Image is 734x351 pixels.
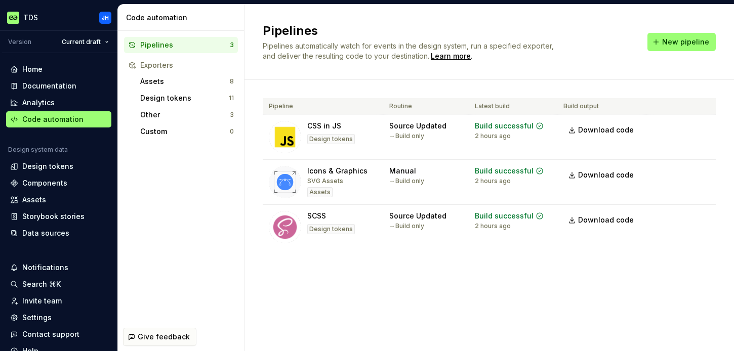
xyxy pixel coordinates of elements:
[140,76,230,86] div: Assets
[22,279,61,289] div: Search ⌘K
[475,132,511,140] div: 2 hours ago
[230,127,234,136] div: 0
[6,208,111,225] a: Storybook stories
[8,38,31,46] div: Version
[22,296,62,306] div: Invite team
[22,313,52,323] div: Settings
[23,13,38,23] div: TDS
[6,95,111,111] a: Analytics
[662,37,709,47] span: New pipeline
[557,98,646,115] th: Build output
[57,35,113,49] button: Current draft
[22,81,76,91] div: Documentation
[429,53,472,60] span: .
[22,211,85,222] div: Storybook stories
[578,170,634,180] span: Download code
[307,211,326,221] div: SCSS
[563,121,640,139] a: Download code
[62,38,101,46] span: Current draft
[136,123,238,140] button: Custom0
[7,12,19,24] img: c8550e5c-f519-4da4-be5f-50b4e1e1b59d.png
[475,211,534,221] div: Build successful
[102,14,109,22] div: JH
[138,332,190,342] span: Give feedback
[229,94,234,102] div: 11
[230,111,234,119] div: 3
[563,166,640,184] a: Download code
[6,225,111,241] a: Data sources
[22,64,43,74] div: Home
[263,98,383,115] th: Pipeline
[307,187,333,197] div: Assets
[140,110,230,120] div: Other
[6,78,111,94] a: Documentation
[230,41,234,49] div: 3
[475,177,511,185] div: 2 hours ago
[140,40,230,50] div: Pipelines
[389,222,424,230] div: → Build only
[6,192,111,208] a: Assets
[22,161,73,171] div: Design tokens
[6,293,111,309] a: Invite team
[136,90,238,106] button: Design tokens11
[563,211,640,229] a: Download code
[383,98,469,115] th: Routine
[140,93,229,103] div: Design tokens
[578,215,634,225] span: Download code
[22,195,46,205] div: Assets
[6,158,111,174] a: Design tokens
[22,262,68,273] div: Notifications
[136,107,238,123] button: Other3
[8,146,68,154] div: Design system data
[2,7,115,28] button: TDSJH
[6,310,111,326] a: Settings
[140,60,234,70] div: Exporters
[263,41,556,60] span: Pipelines automatically watch for events in the design system, run a specified exporter, and deli...
[263,23,635,39] h2: Pipelines
[578,125,634,135] span: Download code
[6,326,111,342] button: Contact support
[307,166,368,176] div: Icons & Graphics
[389,132,424,140] div: → Build only
[136,73,238,90] button: Assets8
[126,13,240,23] div: Code automation
[230,77,234,85] div: 8
[6,61,111,77] a: Home
[123,328,196,346] button: Give feedback
[140,126,230,137] div: Custom
[307,134,355,144] div: Design tokens
[647,33,716,51] button: New pipeline
[6,276,111,292] button: Search ⌘K
[389,177,424,185] div: → Build only
[307,177,343,185] div: SVG Assets
[6,175,111,191] a: Components
[22,329,79,339] div: Contact support
[431,51,471,61] a: Learn more
[22,98,55,108] div: Analytics
[6,111,111,127] a: Code automation
[389,121,446,131] div: Source Updated
[475,222,511,230] div: 2 hours ago
[22,114,84,124] div: Code automation
[307,224,355,234] div: Design tokens
[307,121,341,131] div: CSS in JS
[22,228,69,238] div: Data sources
[124,37,238,53] button: Pipelines3
[475,166,534,176] div: Build successful
[475,121,534,131] div: Build successful
[6,259,111,276] button: Notifications
[389,211,446,221] div: Source Updated
[389,166,416,176] div: Manual
[469,98,557,115] th: Latest build
[22,178,67,188] div: Components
